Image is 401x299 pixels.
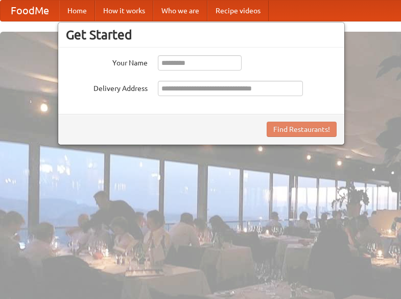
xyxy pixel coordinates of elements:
[1,1,59,21] a: FoodMe
[153,1,207,21] a: Who we are
[207,1,269,21] a: Recipe videos
[66,81,148,94] label: Delivery Address
[66,55,148,68] label: Your Name
[66,27,337,42] h3: Get Started
[95,1,153,21] a: How it works
[59,1,95,21] a: Home
[267,122,337,137] button: Find Restaurants!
